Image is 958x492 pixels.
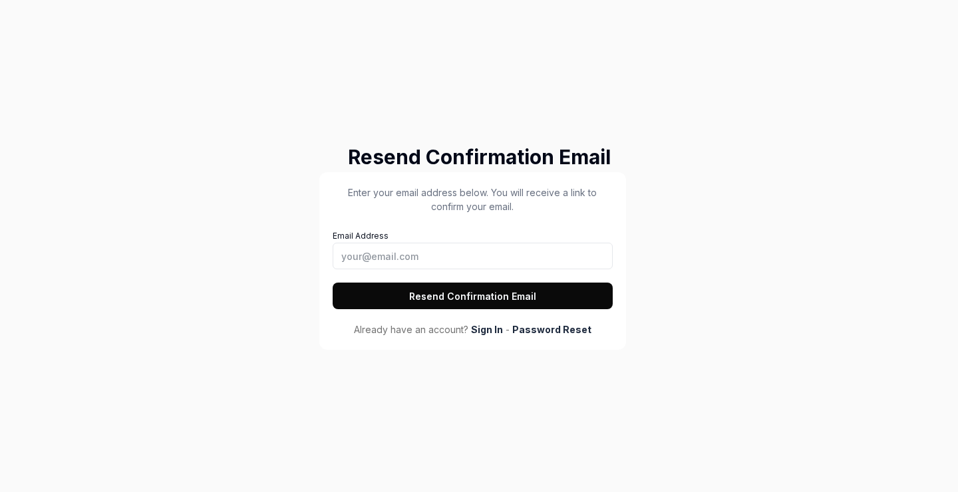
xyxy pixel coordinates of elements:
p: Enter your email address below. You will receive a link to confirm your email. [333,185,613,213]
a: Password Reset [512,322,591,336]
span: - [506,322,510,336]
h2: Resend Confirmation Email [319,142,639,172]
input: Email Address [333,243,613,269]
a: Sign In [471,322,503,336]
button: Resend Confirmation Email [333,283,613,309]
label: Email Address [333,231,613,269]
span: Already have an account? [354,322,468,336]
